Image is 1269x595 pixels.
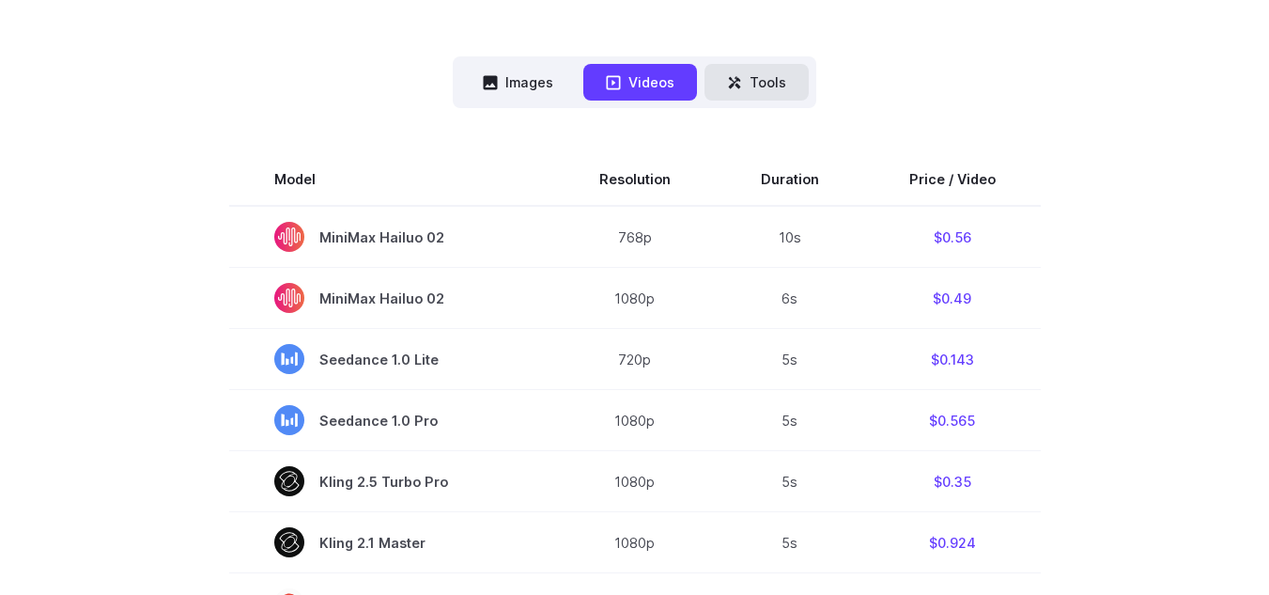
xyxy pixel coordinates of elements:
td: $0.56 [864,206,1041,268]
td: $0.35 [864,451,1041,512]
td: $0.49 [864,268,1041,329]
td: 1080p [554,451,716,512]
td: 5s [716,512,864,573]
td: 5s [716,390,864,451]
td: 5s [716,329,864,390]
span: Kling 2.1 Master [274,527,509,557]
th: Resolution [554,153,716,206]
td: $0.924 [864,512,1041,573]
td: 5s [716,451,864,512]
span: MiniMax Hailuo 02 [274,222,509,252]
td: 6s [716,268,864,329]
span: MiniMax Hailuo 02 [274,283,509,313]
td: 768p [554,206,716,268]
th: Duration [716,153,864,206]
td: 1080p [554,512,716,573]
td: $0.143 [864,329,1041,390]
td: 1080p [554,268,716,329]
td: $0.565 [864,390,1041,451]
td: 10s [716,206,864,268]
td: 720p [554,329,716,390]
button: Images [460,64,576,101]
td: 1080p [554,390,716,451]
th: Price / Video [864,153,1041,206]
th: Model [229,153,554,206]
button: Tools [704,64,809,101]
span: Seedance 1.0 Pro [274,405,509,435]
span: Seedance 1.0 Lite [274,344,509,374]
button: Videos [583,64,697,101]
span: Kling 2.5 Turbo Pro [274,466,509,496]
